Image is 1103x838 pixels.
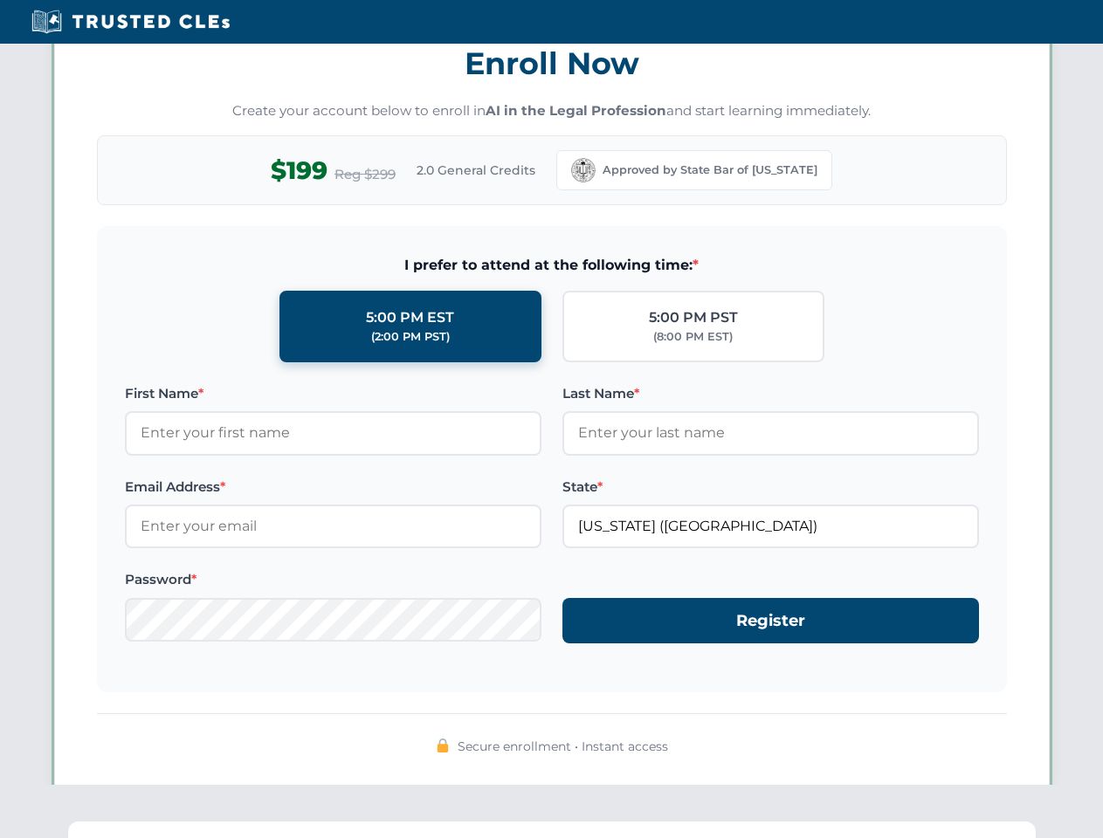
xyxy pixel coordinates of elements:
[562,477,979,498] label: State
[97,101,1007,121] p: Create your account below to enroll in and start learning immediately.
[571,158,596,182] img: California Bar
[125,254,979,277] span: I prefer to attend at the following time:
[649,306,738,329] div: 5:00 PM PST
[271,151,327,190] span: $199
[603,161,817,179] span: Approved by State Bar of [US_STATE]
[458,737,668,756] span: Secure enrollment • Instant access
[436,738,450,752] img: 🔒
[562,598,979,644] button: Register
[653,328,733,346] div: (8:00 PM EST)
[486,102,666,119] strong: AI in the Legal Profession
[334,164,396,185] span: Reg $299
[366,306,454,329] div: 5:00 PM EST
[26,9,235,35] img: Trusted CLEs
[417,161,535,180] span: 2.0 General Credits
[125,505,541,548] input: Enter your email
[562,505,979,548] input: California (CA)
[562,411,979,455] input: Enter your last name
[125,383,541,404] label: First Name
[125,569,541,590] label: Password
[125,411,541,455] input: Enter your first name
[562,383,979,404] label: Last Name
[97,36,1007,91] h3: Enroll Now
[125,477,541,498] label: Email Address
[371,328,450,346] div: (2:00 PM PST)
